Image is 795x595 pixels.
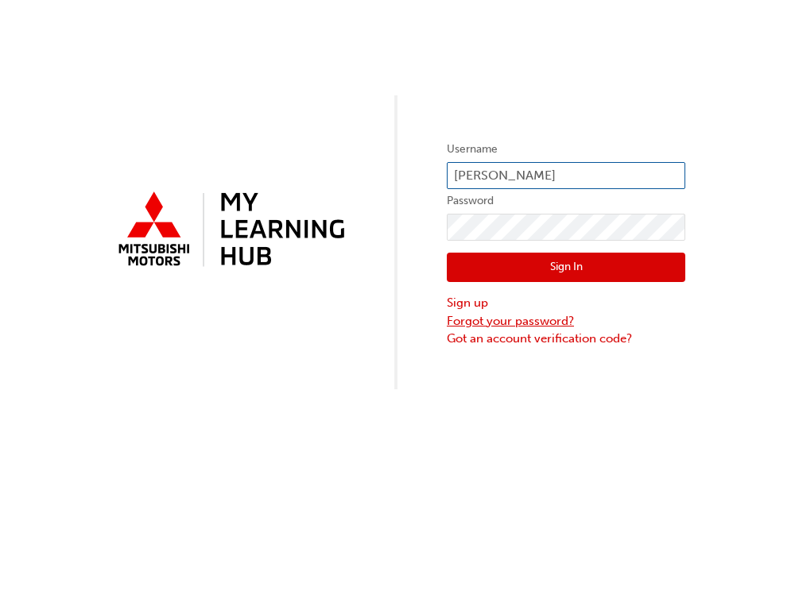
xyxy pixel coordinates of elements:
a: Forgot your password? [447,312,685,330]
input: Username [447,162,685,189]
label: Password [447,191,685,211]
a: Sign up [447,294,685,312]
button: Sign In [447,253,685,283]
label: Username [447,140,685,159]
img: mmal [110,185,348,276]
a: Got an account verification code? [447,330,685,348]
